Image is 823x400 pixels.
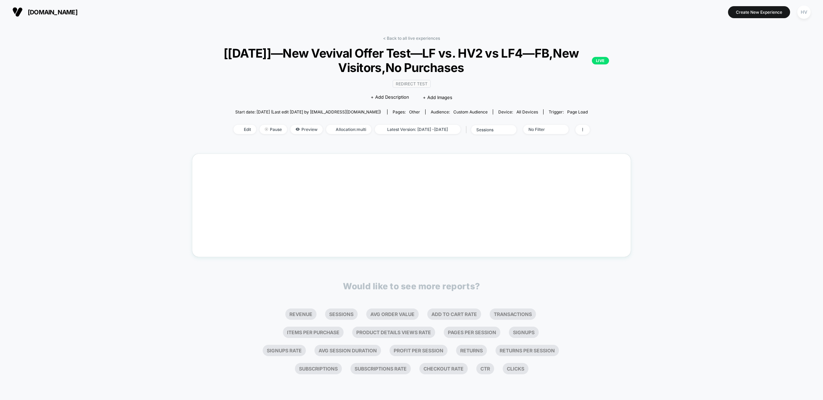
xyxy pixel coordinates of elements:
span: + Add Description [371,94,409,101]
span: [[DATE]]—New Vevival Offer Test—LF vs. HV2 vs LF4—FB,New Visitors,No Purchases [214,46,609,75]
button: HV [795,5,813,19]
li: Clicks [503,363,528,374]
span: Device: [493,109,543,114]
span: all devices [516,109,538,114]
li: Signups Rate [263,345,306,356]
span: | [464,125,471,135]
span: Pause [260,125,287,134]
span: Edit [234,125,256,134]
div: Pages: [393,109,420,114]
button: [DOMAIN_NAME] [10,7,80,17]
div: Trigger: [549,109,588,114]
img: end [265,128,268,131]
li: Subscriptions [295,363,342,374]
li: Avg Session Duration [314,345,381,356]
div: No Filter [528,127,556,132]
span: Allocation: multi [326,125,371,134]
li: Returns Per Session [496,345,559,356]
li: Avg Order Value [366,308,419,320]
p: Would like to see more reports? [343,281,480,291]
span: Redirect Test [393,80,431,88]
span: [DOMAIN_NAME] [28,9,77,16]
li: Checkout Rate [419,363,468,374]
span: Latest Version: [DATE] - [DATE] [375,125,461,134]
span: Preview [290,125,323,134]
img: Visually logo [12,7,23,17]
li: Signups [509,327,539,338]
li: Add To Cart Rate [427,308,481,320]
div: sessions [476,127,504,132]
li: Sessions [325,308,358,320]
span: + Add Images [423,95,452,100]
li: Revenue [285,308,317,320]
li: Returns [456,345,487,356]
li: Pages Per Session [444,327,500,338]
span: Page Load [567,109,588,114]
li: Subscriptions Rate [350,363,411,374]
div: HV [797,5,811,19]
li: Profit Per Session [390,345,448,356]
span: Start date: [DATE] (Last edit [DATE] by [EMAIL_ADDRESS][DOMAIN_NAME]) [235,109,381,114]
span: Custom Audience [453,109,488,114]
span: other [409,109,420,114]
p: LIVE [592,57,609,64]
div: Audience: [431,109,488,114]
li: Ctr [476,363,494,374]
a: < Back to all live experiences [383,36,440,41]
li: Items Per Purchase [283,327,344,338]
button: Create New Experience [728,6,790,18]
li: Product Details Views Rate [352,327,435,338]
li: Transactions [490,308,536,320]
